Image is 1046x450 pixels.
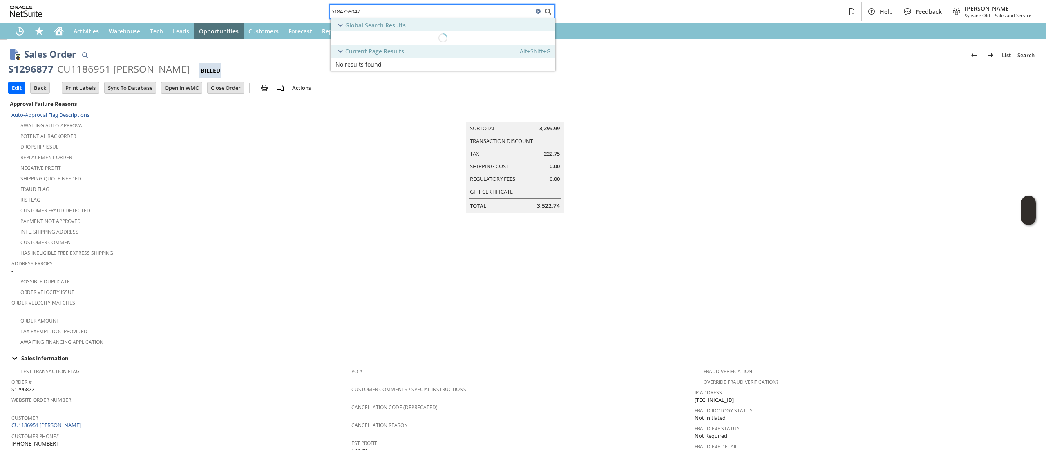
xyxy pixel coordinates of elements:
[208,82,244,93] input: Close Order
[470,125,496,132] a: Subtotal
[105,82,156,93] input: Sync To Database
[29,23,49,39] div: Shortcuts
[145,23,168,39] a: Tech
[168,23,194,39] a: Leads
[20,165,61,172] a: Negative Profit
[20,278,70,285] a: Possible Duplicate
[345,21,406,29] span: Global Search Results
[199,27,239,35] span: Opportunities
[999,49,1014,62] a: List
[9,82,25,93] input: Edit
[351,404,438,411] a: Cancellation Code (deprecated)
[317,23,349,39] a: Reports
[150,27,163,35] span: Tech
[544,150,560,158] span: 222.75
[20,207,90,214] a: Customer Fraud Detected
[11,111,89,118] a: Auto-Approval Flag Descriptions
[109,27,140,35] span: Warehouse
[194,23,244,39] a: Opportunities
[351,386,466,393] a: Customer Comments / Special Instructions
[1021,211,1036,225] span: Oracle Guided Learning Widget. To move around, please hold and drag
[986,50,995,60] img: Next
[34,26,44,36] svg: Shortcuts
[322,27,344,35] span: Reports
[351,440,377,447] a: Est Profit
[466,109,564,122] caption: Summary
[11,299,75,306] a: Order Velocity Matches
[11,414,38,421] a: Customer
[20,289,74,296] a: Order Velocity Issue
[20,143,59,150] a: Dropship Issue
[351,368,362,375] a: PO #
[20,133,76,140] a: Potential Backorder
[11,385,34,393] span: S1296877
[550,175,560,183] span: 0.00
[10,23,29,39] a: Recent Records
[8,98,348,109] div: Approval Failure Reasons
[550,163,560,170] span: 0.00
[880,8,893,16] span: Help
[543,7,553,16] svg: Search
[20,154,72,161] a: Replacement Order
[11,433,59,440] a: Customer Phone#
[20,239,74,246] a: Customer Comment
[20,175,81,182] a: Shipping Quote Needed
[11,440,58,448] span: [PHONE_NUMBER]
[80,50,90,60] img: Quick Find
[335,60,382,68] span: No results found
[520,47,550,55] span: Alt+Shift+G
[8,353,1035,363] div: Sales Information
[74,27,99,35] span: Activities
[276,83,286,93] img: add-record.svg
[470,175,515,183] a: Regulatory Fees
[969,50,979,60] img: Previous
[104,23,145,39] a: Warehouse
[284,23,317,39] a: Forecast
[916,8,942,16] span: Feedback
[161,82,202,93] input: Open In WMC
[965,4,1031,12] span: [PERSON_NAME]
[248,27,279,35] span: Customers
[695,443,738,450] a: Fraud E4F Detail
[11,260,53,267] a: Address Errors
[8,353,1038,363] td: Sales Information
[259,83,269,93] img: print.svg
[992,12,993,18] span: -
[695,432,727,440] span: Not Required
[695,396,734,404] span: [TECHNICAL_ID]
[173,27,189,35] span: Leads
[289,84,314,91] a: Actions
[695,389,722,396] a: IP Address
[20,368,80,375] a: Test Transaction Flag
[8,62,54,76] div: S1296877
[20,328,87,335] a: Tax Exempt. Doc Provided
[24,47,76,61] h1: Sales Order
[31,82,49,93] input: Back
[49,23,69,39] a: Home
[470,137,533,145] a: Transaction Discount
[695,414,726,422] span: Not Initiated
[965,12,990,18] span: Sylvane Old
[345,47,404,55] span: Current Page Results
[54,26,64,36] svg: Home
[20,339,103,345] a: Awaiting Financing Application
[331,58,555,71] a: No results found
[351,422,408,429] a: Cancellation Reason
[695,425,740,432] a: Fraud E4F Status
[20,122,85,129] a: Awaiting Auto-Approval
[20,196,40,203] a: RIS flag
[537,202,560,210] span: 3,522.74
[11,421,83,429] a: CU1186951 [PERSON_NAME]
[436,31,450,45] svg: Loading
[57,62,190,76] div: CU1186951 [PERSON_NAME]
[1014,49,1038,62] a: Search
[20,228,78,235] a: Intl. Shipping Address
[69,23,104,39] a: Activities
[11,397,71,403] a: Website Order Number
[20,218,81,225] a: Payment not approved
[15,26,25,36] svg: Recent Records
[470,202,486,209] a: Total
[695,407,753,414] a: Fraud Idology Status
[11,267,13,275] span: -
[288,27,312,35] span: Forecast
